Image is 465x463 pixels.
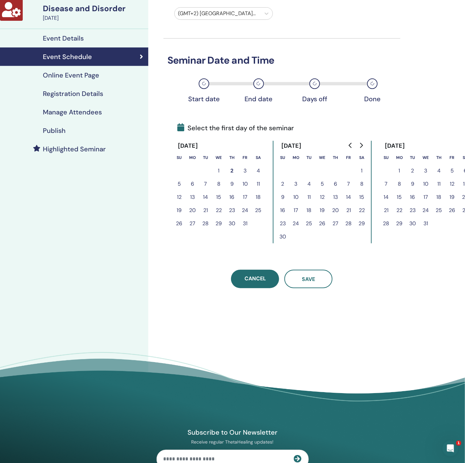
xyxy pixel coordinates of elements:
div: Start date [188,95,220,103]
h4: Manage Attendees [43,108,102,116]
button: Save [284,270,333,288]
div: [DATE] [276,141,307,151]
button: 7 [199,177,212,191]
button: 14 [342,191,355,204]
h4: Event Details [43,34,84,42]
button: 23 [276,217,289,230]
button: 19 [446,191,459,204]
h4: Online Event Page [43,71,99,79]
span: Cancel [245,275,266,282]
button: 24 [419,204,432,217]
button: 15 [393,191,406,204]
th: Tuesday [199,151,212,164]
div: [DATE] [173,141,203,151]
button: 6 [329,177,342,191]
button: 5 [173,177,186,191]
button: 16 [276,204,289,217]
button: 27 [186,217,199,230]
iframe: Intercom live chat [443,441,458,456]
button: 26 [316,217,329,230]
button: 23 [225,204,239,217]
button: 15 [212,191,225,204]
p: Receive regular ThetaHealing updates! [157,439,309,445]
button: 2 [225,164,239,177]
button: 10 [419,177,432,191]
button: 18 [303,204,316,217]
button: Go to previous month [345,139,356,152]
button: 21 [342,204,355,217]
button: 18 [252,191,265,204]
button: 25 [432,204,446,217]
div: [DATE] [380,141,410,151]
th: Monday [393,151,406,164]
button: 22 [355,204,368,217]
button: 15 [355,191,368,204]
div: [DATE] [43,14,144,22]
button: 31 [419,217,432,230]
button: 9 [276,191,289,204]
button: 25 [303,217,316,230]
button: 21 [199,204,212,217]
th: Monday [186,151,199,164]
button: 27 [329,217,342,230]
button: 18 [432,191,446,204]
button: 28 [342,217,355,230]
th: Sunday [380,151,393,164]
h3: Seminar Date and Time [163,54,400,66]
button: 28 [380,217,393,230]
button: 1 [355,164,368,177]
th: Tuesday [303,151,316,164]
th: Sunday [173,151,186,164]
button: 16 [406,191,419,204]
th: Tuesday [406,151,419,164]
button: 11 [432,177,446,191]
button: 20 [186,204,199,217]
button: 5 [446,164,459,177]
button: 16 [225,191,239,204]
button: 17 [239,191,252,204]
h4: Subscribe to Our Newsletter [157,428,309,437]
button: 6 [186,177,199,191]
button: 19 [173,204,186,217]
a: Disease and Disorder[DATE] [39,3,148,22]
button: 12 [316,191,329,204]
button: 8 [355,177,368,191]
div: Disease and Disorder [43,3,144,14]
button: 29 [355,217,368,230]
h4: Publish [43,127,66,135]
th: Monday [289,151,303,164]
th: Wednesday [212,151,225,164]
button: 26 [446,204,459,217]
th: Thursday [432,151,446,164]
button: 7 [380,177,393,191]
th: Saturday [355,151,368,164]
button: 11 [252,177,265,191]
button: 23 [406,204,419,217]
span: Select the first day of the seminar [177,123,294,133]
button: 29 [212,217,225,230]
button: 2 [276,177,289,191]
button: 3 [239,164,252,177]
button: 17 [419,191,432,204]
button: 1 [212,164,225,177]
th: Friday [342,151,355,164]
button: 10 [289,191,303,204]
button: Go to next month [356,139,366,152]
th: Sunday [276,151,289,164]
span: Save [302,276,315,283]
button: 22 [393,204,406,217]
div: Done [356,95,389,103]
button: 11 [303,191,316,204]
button: 30 [406,217,419,230]
button: 28 [199,217,212,230]
a: Cancel [231,270,279,288]
button: 3 [289,177,303,191]
button: 21 [380,204,393,217]
button: 24 [239,204,252,217]
th: Wednesday [316,151,329,164]
button: 4 [252,164,265,177]
button: 14 [380,191,393,204]
div: End date [242,95,275,103]
button: 13 [329,191,342,204]
h4: Registration Details [43,90,103,98]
